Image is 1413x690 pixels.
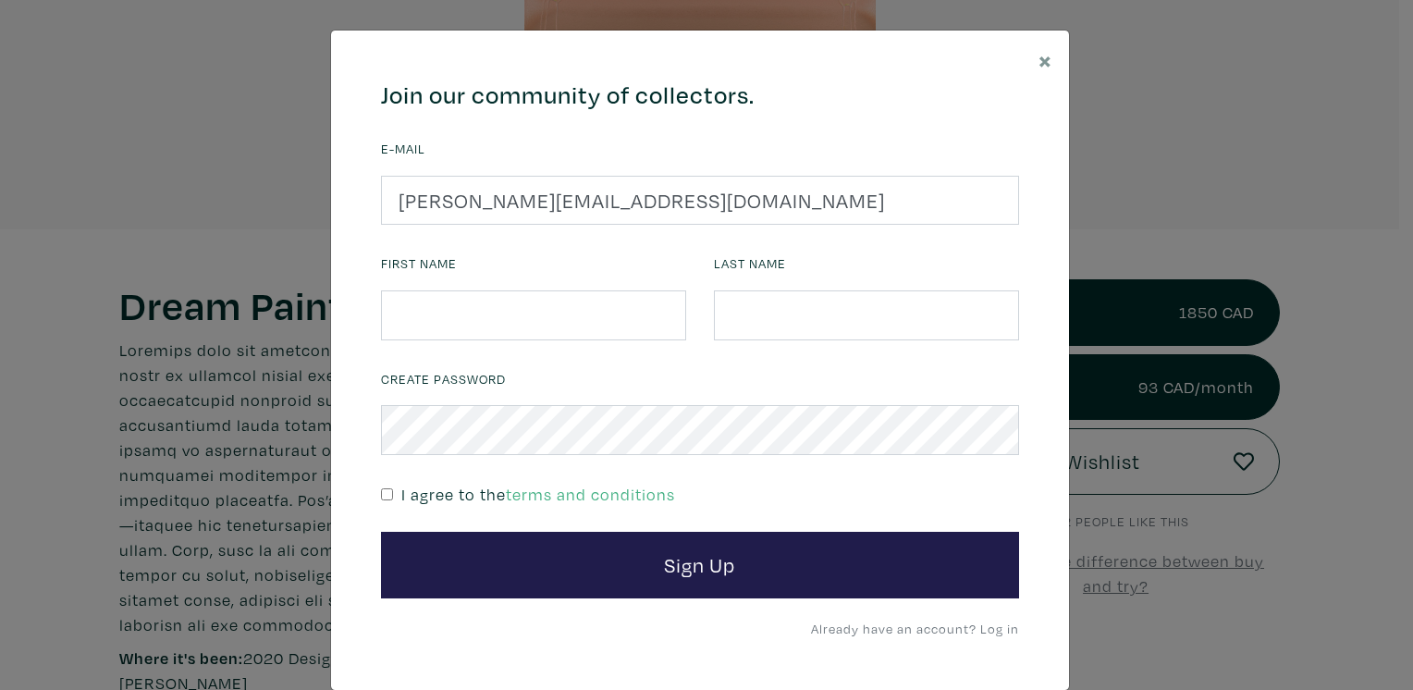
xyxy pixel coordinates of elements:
[811,620,1019,637] a: Already have an account? Log in
[401,482,675,507] p: I agree to the
[381,139,425,159] label: E-mail
[381,369,506,389] label: Create Password
[506,484,675,505] a: terms and conditions
[381,532,1019,598] button: Sign Up
[381,253,457,274] label: First Name
[714,253,786,274] label: Last Name
[1038,43,1052,76] span: ×
[381,80,1019,110] h4: Join our community of collectors.
[1022,31,1069,89] button: Close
